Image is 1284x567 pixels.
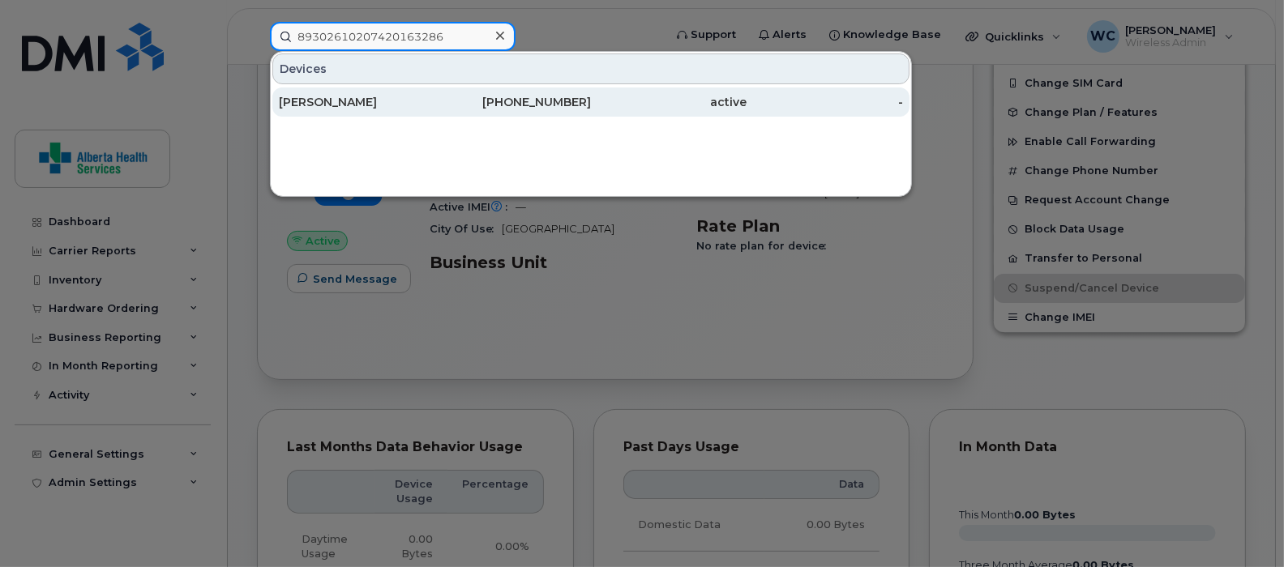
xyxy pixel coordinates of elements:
div: [PHONE_NUMBER] [435,94,592,110]
div: - [747,94,904,110]
a: [PERSON_NAME][PHONE_NUMBER]active- [272,87,909,117]
div: active [591,94,747,110]
div: [PERSON_NAME] [279,94,435,110]
input: Find something... [270,22,516,51]
div: Devices [272,53,909,84]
